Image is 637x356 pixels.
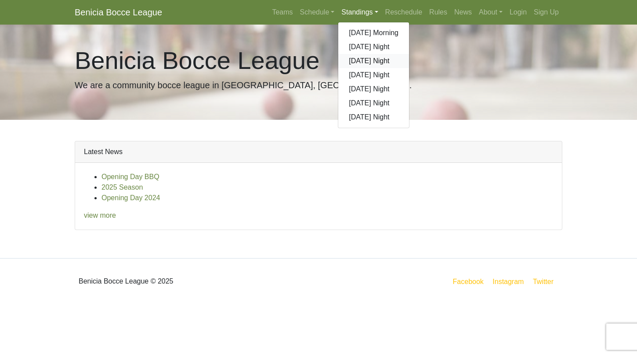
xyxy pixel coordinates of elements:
div: Latest News [75,141,562,163]
a: Teams [268,4,296,21]
a: 2025 Season [101,183,143,191]
a: Schedule [297,4,338,21]
a: [DATE] Night [338,68,409,82]
a: [DATE] Night [338,110,409,124]
h1: Benicia Bocce League [75,46,562,75]
a: [DATE] Night [338,96,409,110]
p: We are a community bocce league in [GEOGRAPHIC_DATA], [GEOGRAPHIC_DATA]. [75,79,562,92]
a: Standings [338,4,381,21]
a: About [475,4,506,21]
a: Twitter [531,276,561,287]
a: Instagram [491,276,525,287]
a: Benicia Bocce League [75,4,162,21]
div: Benicia Bocce League © 2025 [68,266,318,297]
a: Login [506,4,530,21]
a: Opening Day BBQ [101,173,159,180]
a: Rules [426,4,451,21]
a: view more [84,212,116,219]
a: Reschedule [382,4,426,21]
a: Sign Up [530,4,562,21]
a: Facebook [451,276,485,287]
a: [DATE] Night [338,40,409,54]
a: News [451,4,475,21]
a: [DATE] Morning [338,26,409,40]
a: [DATE] Night [338,82,409,96]
a: [DATE] Night [338,54,409,68]
div: Standings [338,22,409,128]
a: Opening Day 2024 [101,194,160,201]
